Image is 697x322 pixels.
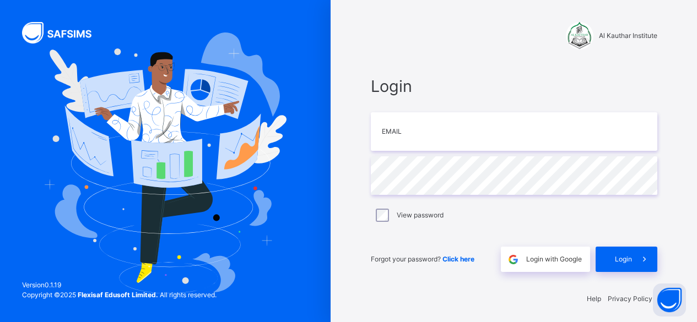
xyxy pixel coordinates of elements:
span: Forgot your password? [371,255,474,263]
span: Al Kauthar Institute [599,31,657,41]
span: Login with Google [526,254,582,264]
span: Login [371,74,657,98]
strong: Flexisaf Edusoft Limited. [78,291,158,299]
a: Click here [442,255,474,263]
img: google.396cfc9801f0270233282035f929180a.svg [507,253,520,266]
span: Version 0.1.19 [22,280,217,290]
span: Copyright © 2025 All rights reserved. [22,291,217,299]
img: SAFSIMS Logo [22,22,105,43]
img: Hero Image [44,32,287,293]
label: View password [397,210,444,220]
a: Privacy Policy [608,294,652,303]
a: Help [587,294,601,303]
button: Open asap [653,283,686,316]
span: Login [615,254,632,264]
